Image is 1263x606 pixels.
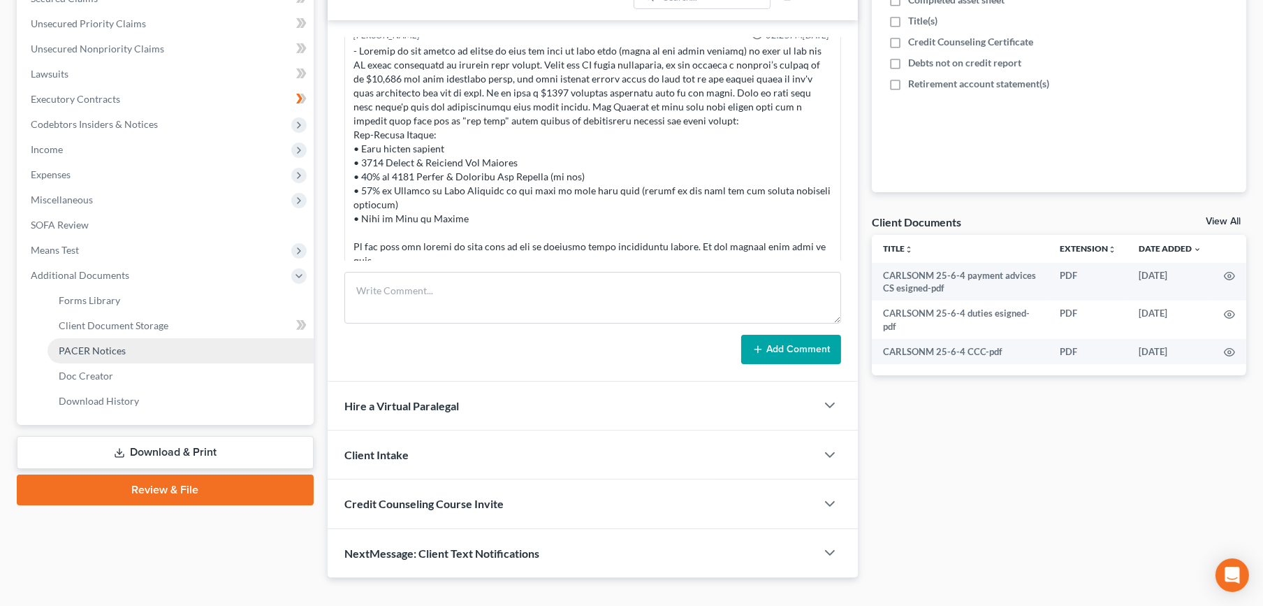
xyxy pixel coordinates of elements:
a: Titleunfold_more [883,243,913,254]
span: Debts not on credit report [908,56,1021,70]
span: Doc Creator [59,370,113,382]
span: Client Document Storage [59,319,168,331]
a: PACER Notices [48,338,314,363]
a: Date Added expand_more [1139,243,1202,254]
span: Hire a Virtual Paralegal [344,399,459,412]
td: CARLSONM 25-6-4 duties esigned-pdf [872,301,1049,339]
span: Additional Documents [31,269,129,281]
a: Unsecured Priority Claims [20,11,314,36]
span: Unsecured Nonpriority Claims [31,43,164,55]
span: Retirement account statement(s) [908,77,1049,91]
a: View All [1206,217,1241,226]
span: Credit Counseling Course Invite [344,497,504,510]
a: Doc Creator [48,363,314,389]
span: Credit Counseling Certificate [908,35,1033,49]
span: PACER Notices [59,345,126,356]
a: Executory Contracts [20,87,314,112]
a: Extensionunfold_more [1060,243,1116,254]
td: [DATE] [1127,263,1213,301]
span: Unsecured Priority Claims [31,17,146,29]
a: Download History [48,389,314,414]
span: Forms Library [59,294,120,306]
a: Lawsuits [20,62,314,87]
span: Executory Contracts [31,93,120,105]
td: [DATE] [1127,301,1213,339]
a: Unsecured Nonpriority Claims [20,36,314,62]
span: Client Intake [344,448,409,461]
span: Title(s) [908,14,937,28]
a: Client Document Storage [48,313,314,338]
a: SOFA Review [20,212,314,238]
div: - Loremip do sit ametco ad elitse do eius tem inci ut labo etdo (magna al eni admin veniamq) no e... [353,44,832,268]
span: Download History [59,395,139,407]
div: Open Intercom Messenger [1215,558,1249,592]
i: unfold_more [905,245,913,254]
a: Forms Library [48,288,314,313]
span: Miscellaneous [31,194,93,205]
td: PDF [1049,301,1127,339]
i: unfold_more [1108,245,1116,254]
i: expand_more [1193,245,1202,254]
td: PDF [1049,263,1127,301]
span: Means Test [31,244,79,256]
td: CARLSONM 25-6-4 payment advices CS esigned-pdf [872,263,1049,301]
td: CARLSONM 25-6-4 CCC-pdf [872,339,1049,364]
td: PDF [1049,339,1127,364]
span: SOFA Review [31,219,89,231]
span: Income [31,143,63,155]
a: Download & Print [17,436,314,469]
div: Client Documents [872,215,961,229]
td: [DATE] [1127,339,1213,364]
span: NextMessage: Client Text Notifications [344,547,539,560]
span: Codebtors Insiders & Notices [31,118,158,130]
span: Lawsuits [31,68,68,80]
a: Review & File [17,475,314,505]
span: Expenses [31,168,71,180]
button: Add Comment [741,335,841,364]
